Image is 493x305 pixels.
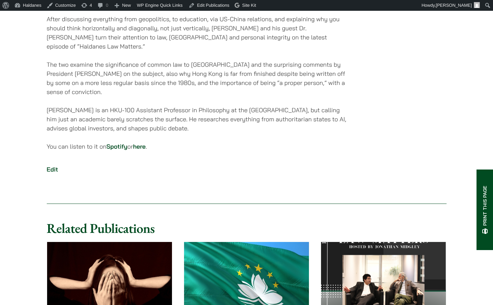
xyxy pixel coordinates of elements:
[47,60,347,96] p: The two examine the significance of common law to [GEOGRAPHIC_DATA] and the surprising comments b...
[436,3,472,8] span: [PERSON_NAME]
[47,142,347,151] p: You can listen to it on or .
[47,14,347,51] p: After discussing everything from geopolitics, to education, via US-China relations, and explainin...
[47,220,447,236] h2: Related Publications
[242,3,256,8] span: Site Kit
[106,143,127,150] a: Spotify
[47,165,58,173] a: Edit
[133,143,146,150] a: here
[47,105,347,133] p: [PERSON_NAME] is an HKU-100 Assistant Professor in Philosophy at the [GEOGRAPHIC_DATA], but calli...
